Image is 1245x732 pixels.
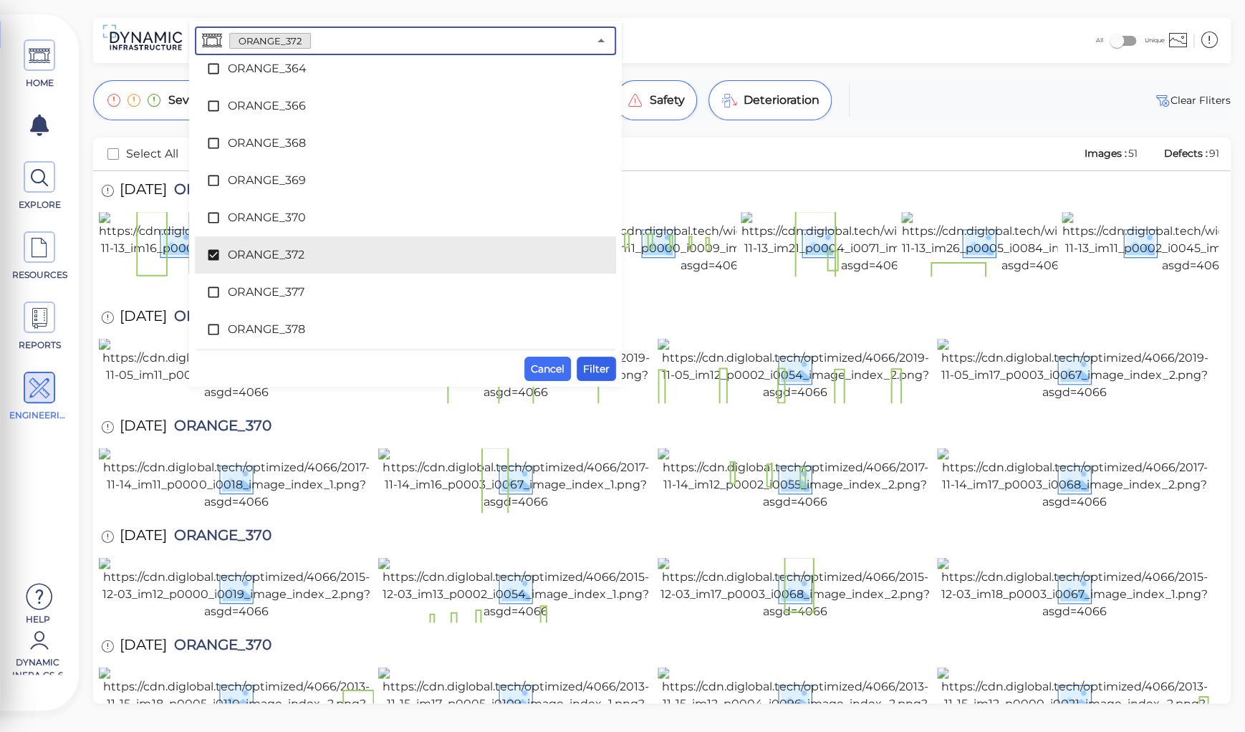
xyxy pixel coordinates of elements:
img: https://cdn.diglobal.tech/optimized/4066/2015-12-03_im18_p0003_i0067_image_index_1.png?asgd=4066 [937,557,1212,620]
span: ORANGE_364 [228,60,583,77]
a: HOME [7,39,72,90]
span: Dynamic Infra CS-6 [7,656,68,675]
span: HOME [9,77,70,90]
span: ORANGE_370 [167,309,271,328]
span: Deterioration [744,92,819,109]
a: RESOURCES [7,231,72,281]
span: Severity [168,92,214,109]
span: ORANGE_368 [228,135,583,152]
img: https://cdn.diglobal.tech/width210/4066/2020-11-13_im16_p0003_i0058_image_index_1.png?asgd=4066 [99,211,363,274]
button: Clear Fliters [1153,92,1231,109]
span: ORANGE_378 [228,321,583,338]
span: Select All [126,145,178,163]
div: All Unique [1096,27,1165,54]
img: https://cdn.diglobal.tech/optimized/4066/2013-11-15_im17_p0005_i0109_image_index_1.png?asgd=4066 [378,667,653,730]
span: [DATE] [120,309,167,328]
span: ORANGE_370 [167,637,271,657]
span: RESOURCES [9,269,70,281]
img: https://cdn.diglobal.tech/optimized/4066/2015-12-03_im17_p0003_i0068_image_index_2.png?asgd=4066 [658,557,933,620]
img: https://cdn.diglobal.tech/optimized/4066/2015-12-03_im12_p0000_i0019_image_index_2.png?asgd=4066 [99,557,374,620]
span: Filter [583,360,610,377]
img: https://cdn.diglobal.tech/optimized/4066/2013-11-15_im12_p0004_i0096_image_index_2.png?asgd=4066 [658,667,933,730]
span: EXPLORE [9,198,70,211]
span: ORANGE_370 [167,182,271,201]
span: ORANGE_366 [228,97,583,115]
a: EXPLORE [7,161,72,211]
span: ENGINEERING [9,409,70,422]
img: https://cdn.diglobal.tech/width210/4066/2020-11-13_im11_p0000_i0009_image_index_1.png?asgd=4066 [580,211,845,274]
span: Defects : [1163,147,1209,160]
button: Filter [577,357,616,381]
img: https://cdn.diglobal.tech/optimized/4066/2017-11-14_im16_p0003_i0067_image_index_1.png?asgd=4066 [378,448,653,511]
img: https://cdn.diglobal.tech/optimized/4066/2013-11-15_im18_p0005_i0110_image_index_2.png?asgd=4066 [99,667,374,730]
button: Cancel [524,357,571,381]
img: https://cdn.diglobal.tech/optimized/4066/2017-11-14_im17_p0003_i0068_image_index_2.png?asgd=4066 [937,448,1212,511]
a: REPORTS [7,302,72,352]
span: ORANGE_369 [228,172,583,189]
img: https://cdn.diglobal.tech/optimized/4066/2019-11-05_im17_p0003_i0067_image_index_2.png?asgd=4066 [937,338,1212,401]
span: 91 [1209,147,1219,160]
img: https://cdn.diglobal.tech/optimized/4066/2015-12-03_im13_p0002_i0054_image_index_1.png?asgd=4066 [378,557,653,620]
span: ORANGE_377 [228,284,583,301]
span: [DATE] [120,182,167,201]
button: Close [591,31,611,51]
span: ORANGE_370 [167,528,271,547]
span: ORANGE_372 [230,34,310,48]
img: https://cdn.diglobal.tech/optimized/4066/2019-11-05_im12_p0002_i0054_image_index_2.png?asgd=4066 [658,338,933,401]
span: ORANGE_370 [167,418,271,438]
span: [DATE] [120,528,167,547]
iframe: Chat [1184,668,1234,721]
a: ENGINEERING [7,372,72,422]
img: https://cdn.diglobal.tech/optimized/4066/2013-11-15_im12_p0000_i0021_image_index_2.png?asgd=4066 [937,667,1212,730]
span: REPORTS [9,339,70,352]
img: https://cdn.diglobal.tech/width210/4066/2020-11-13_im26_p0005_i0084_image_index_1.png?asgd=4066 [901,211,1165,274]
span: Images : [1083,147,1128,160]
img: https://cdn.diglobal.tech/optimized/4066/2017-11-14_im12_p0002_i0055_image_index_2.png?asgd=4066 [658,448,933,511]
span: [DATE] [120,637,167,657]
span: ORANGE_372 [228,246,583,264]
img: https://cdn.diglobal.tech/optimized/4066/2017-11-14_im11_p0000_i0018_image_index_1.png?asgd=4066 [99,448,374,511]
span: 51 [1128,147,1138,160]
img: https://cdn.diglobal.tech/optimized/4066/2019-11-05_im11_p0002_i0053_image_index_1.png?asgd=4066 [99,338,374,401]
span: [DATE] [120,418,167,438]
span: Cancel [531,360,564,377]
img: https://cdn.diglobal.tech/width210/4066/2020-11-13_im21_p0004_i0071_image_index_1.png?asgd=4066 [741,211,1005,274]
span: Help [7,613,68,625]
span: Safety [650,92,685,109]
span: ORANGE_370 [228,209,583,226]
